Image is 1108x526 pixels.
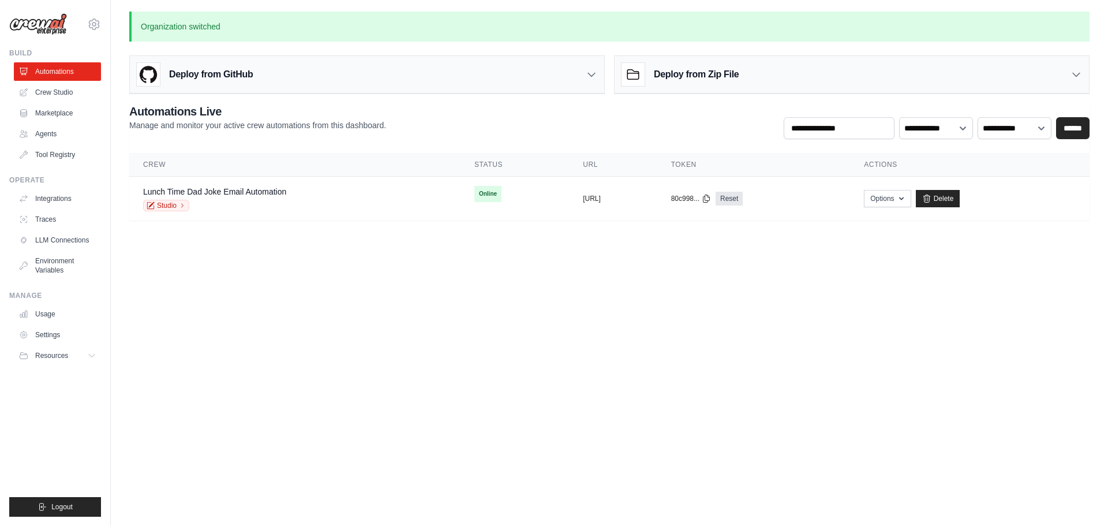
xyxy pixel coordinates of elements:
[129,12,1090,42] p: Organization switched
[716,192,743,206] a: Reset
[169,68,253,81] h3: Deploy from GitHub
[14,125,101,143] a: Agents
[474,186,501,202] span: Online
[9,49,101,58] div: Build
[129,120,386,131] p: Manage and monitor your active crew automations from this dashboard.
[129,153,461,177] th: Crew
[51,502,73,512] span: Logout
[137,63,160,86] img: GitHub Logo
[461,153,569,177] th: Status
[14,210,101,229] a: Traces
[657,153,851,177] th: Token
[916,190,960,207] a: Delete
[14,305,101,323] a: Usage
[9,291,101,300] div: Manage
[671,194,711,203] button: 80c998...
[14,62,101,81] a: Automations
[14,83,101,102] a: Crew Studio
[14,189,101,208] a: Integrations
[14,326,101,344] a: Settings
[569,153,657,177] th: URL
[143,200,189,211] a: Studio
[14,346,101,365] button: Resources
[14,146,101,164] a: Tool Registry
[9,497,101,517] button: Logout
[129,103,386,120] h2: Automations Live
[654,68,739,81] h3: Deploy from Zip File
[14,231,101,249] a: LLM Connections
[14,252,101,279] a: Environment Variables
[864,190,911,207] button: Options
[9,13,67,35] img: Logo
[143,187,286,196] a: Lunch Time Dad Joke Email Automation
[850,153,1090,177] th: Actions
[9,176,101,185] div: Operate
[35,351,68,360] span: Resources
[14,104,101,122] a: Marketplace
